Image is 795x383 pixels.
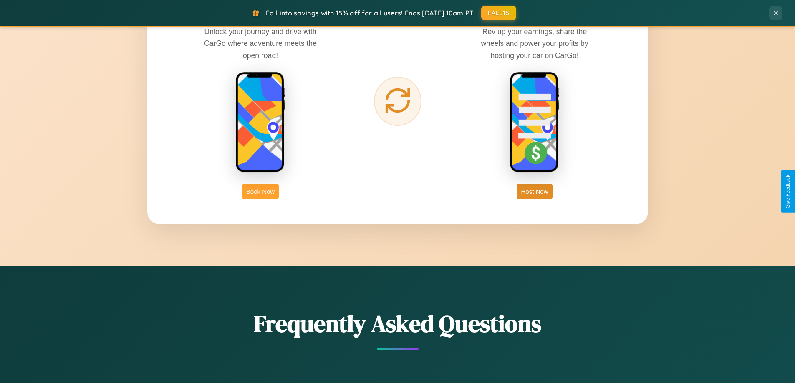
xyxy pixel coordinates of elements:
img: rent phone [235,72,285,173]
button: Host Now [517,184,552,199]
h2: Frequently Asked Questions [147,308,648,340]
img: host phone [510,72,560,173]
span: Fall into savings with 15% off for all users! Ends [DATE] 10am PT. [266,9,475,17]
div: Give Feedback [785,175,791,208]
p: Unlock your journey and drive with CarGo where adventure meets the open road! [198,26,323,61]
button: Book Now [242,184,279,199]
button: FALL15 [481,6,516,20]
p: Rev up your earnings, share the wheels and power your profits by hosting your car on CarGo! [472,26,597,61]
